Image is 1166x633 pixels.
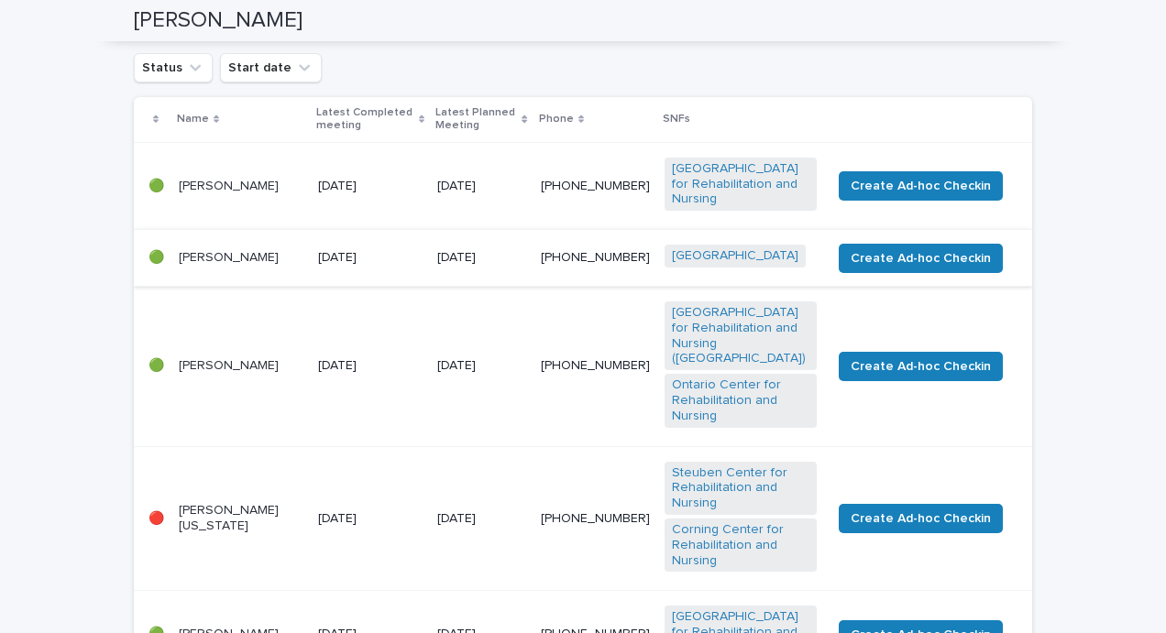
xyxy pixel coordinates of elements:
[851,249,991,267] span: Create Ad-hoc Checkin
[148,179,164,194] p: 🟢
[134,286,1032,446] tr: 🟢[PERSON_NAME][DATE][DATE][PHONE_NUMBER][GEOGRAPHIC_DATA] for Rehabilitation and Nursing ([GEOGRA...
[539,109,574,129] p: Phone
[148,250,164,266] p: 🟢
[148,358,164,374] p: 🟢
[134,446,1032,591] tr: 🔴[PERSON_NAME][US_STATE][DATE][DATE][PHONE_NUMBER]‬Steuben Center for Rehabilitation and Nursing ...
[437,511,526,527] p: [DATE]
[437,250,526,266] p: [DATE]
[220,53,322,82] button: Start date
[672,161,809,207] a: [GEOGRAPHIC_DATA] for Rehabilitation and Nursing
[839,504,1003,533] button: Create Ad-hoc Checkin
[839,171,1003,201] button: Create Ad-hoc Checkin
[851,177,991,195] span: Create Ad-hoc Checkin
[318,250,423,266] p: [DATE]
[177,109,209,129] p: Name
[134,230,1032,287] tr: 🟢[PERSON_NAME][DATE][DATE][PHONE_NUMBER][GEOGRAPHIC_DATA] Create Ad-hoc Checkin
[435,103,517,136] p: Latest Planned Meeting
[672,522,809,568] a: Corning Center for Rehabilitation and Nursing
[663,109,690,129] p: SNFs
[541,180,650,192] a: [PHONE_NUMBER]
[437,179,526,194] p: [DATE]
[179,358,303,374] p: [PERSON_NAME]
[318,511,423,527] p: [DATE]
[672,248,798,264] a: [GEOGRAPHIC_DATA]
[839,244,1003,273] button: Create Ad-hoc Checkin
[318,358,423,374] p: [DATE]
[134,142,1032,229] tr: 🟢[PERSON_NAME][DATE][DATE][PHONE_NUMBER][GEOGRAPHIC_DATA] for Rehabilitation and Nursing Create A...
[179,179,303,194] p: [PERSON_NAME]
[134,7,302,34] h2: [PERSON_NAME]
[541,359,650,372] a: [PHONE_NUMBER]
[179,503,303,534] p: [PERSON_NAME][US_STATE]
[672,305,809,366] a: [GEOGRAPHIC_DATA] for Rehabilitation and Nursing ([GEOGRAPHIC_DATA])
[541,512,650,525] a: [PHONE_NUMBER]‬
[839,352,1003,381] button: Create Ad-hoc Checkin
[851,357,991,376] span: Create Ad-hoc Checkin
[316,103,414,136] p: Latest Completed meeting
[672,377,809,423] a: Ontario Center for Rehabilitation and Nursing
[134,53,213,82] button: Status
[672,465,809,511] a: Steuben Center for Rehabilitation and Nursing
[148,511,164,527] p: 🔴
[541,251,650,264] a: [PHONE_NUMBER]
[851,509,991,528] span: Create Ad-hoc Checkin
[437,358,526,374] p: [DATE]
[179,250,303,266] p: [PERSON_NAME]
[318,179,423,194] p: [DATE]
